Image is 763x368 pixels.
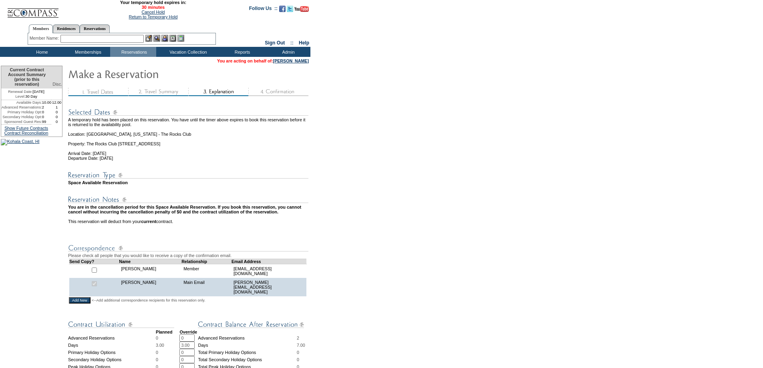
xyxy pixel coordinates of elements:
td: [PERSON_NAME][EMAIL_ADDRESS][DOMAIN_NAME] [232,278,306,296]
img: step2_state3.gif [128,88,188,96]
td: Advanced Reservations [68,334,156,342]
td: Arrival Date: [DATE] [68,146,310,156]
td: Current Contract Account Summary (prior to this reservation) [1,66,51,88]
td: 1 [51,105,62,110]
td: Space Available Reservation [68,180,310,185]
td: Departure Date: [DATE] [68,156,310,161]
td: A temporary hold has been placed on this reservation. You have until the timer above expires to b... [68,117,310,127]
span: Disc. [52,82,62,86]
img: Reservation Notes [68,195,308,205]
img: Reservations [169,35,176,42]
td: Secondary Holiday Opt: [1,115,42,119]
a: Return to Temporary Hold [129,14,178,19]
strong: Planned [156,330,172,334]
td: This reservation will deduct from your contract. [68,219,310,224]
td: Days [68,342,156,349]
td: Primary Holiday Opt: [1,110,42,115]
a: Reservations [80,24,110,33]
span: 0 [297,350,299,355]
td: [PERSON_NAME] [119,278,181,296]
img: Reservation Type [68,170,308,180]
td: Reservations [110,47,156,57]
img: Kohala Coast, HI [1,139,40,145]
img: step4_state1.gif [248,88,308,96]
td: [PERSON_NAME] [119,264,181,278]
td: Name [119,259,181,264]
td: 0 [51,119,62,124]
a: Subscribe to our YouTube Channel [294,8,309,13]
span: 0 [156,350,158,355]
td: Total Primary Holiday Options [198,349,296,356]
span: 7.00 [297,343,305,348]
td: 2 [42,105,52,110]
td: Home [18,47,64,57]
span: 30 minutes [63,5,243,10]
a: Sign Out [265,40,285,46]
td: Email Address [232,259,306,264]
img: step1_state3.gif [68,88,128,96]
a: Contract Reconciliation [4,131,48,135]
td: 10.00 [42,100,52,105]
img: b_calculator.gif [177,35,184,42]
img: step3_state2.gif [188,88,248,96]
a: [PERSON_NAME] [273,58,309,63]
img: Compass Home [7,2,59,18]
span: Renewal Date: [8,89,32,94]
td: Primary Holiday Options [68,349,156,356]
b: current [141,219,156,224]
td: 12.00 [51,100,62,105]
a: Show Future Contracts [4,126,48,131]
img: Make Reservation [68,66,228,82]
td: 30 Day [1,94,51,100]
td: Advanced Reservations [198,334,296,342]
span: Please check all people that you would like to receive a copy of the confirmation email. [68,253,232,258]
img: Impersonate [161,35,168,42]
td: Follow Us :: [249,5,278,14]
td: Property: The Rocks Club [STREET_ADDRESS] [68,137,310,146]
td: Admin [264,47,310,57]
img: Reservation Dates [68,107,308,117]
td: Advanced Reservations: [1,105,42,110]
span: 0 [156,357,158,362]
td: 0 [42,115,52,119]
td: You are in the cancellation period for this Space Available Reservation. If you book this reserva... [68,205,310,214]
td: Available Days: [1,100,42,105]
img: Follow us on Twitter [287,6,293,12]
td: Reports [218,47,264,57]
td: 99 [42,119,52,124]
td: Sponsored Guest Res: [1,119,42,124]
td: Main Email [181,278,232,296]
a: Residences [53,24,80,33]
td: Relationship [181,259,232,264]
td: 0 [42,110,52,115]
td: Vacation Collection [156,47,218,57]
span: 0 [156,336,158,340]
img: b_edit.gif [145,35,152,42]
td: Member [181,264,232,278]
span: 2 [297,336,299,340]
a: Help [299,40,309,46]
span: Level: [15,94,25,99]
td: Location: [GEOGRAPHIC_DATA], [US_STATE] - The Rocks Club [68,127,310,137]
a: Become our fan on Facebook [279,8,286,13]
input: Add New [69,297,91,304]
a: Members [29,24,53,33]
div: Member Name: [30,35,60,42]
span: You are acting on behalf of: [217,58,309,63]
td: Days [198,342,296,349]
img: Become our fan on Facebook [279,6,286,12]
img: Subscribe to our YouTube Channel [294,6,309,12]
td: Memberships [64,47,110,57]
td: Send Copy? [69,259,119,264]
td: [EMAIL_ADDRESS][DOMAIN_NAME] [232,264,306,278]
td: Secondary Holiday Options [68,356,156,363]
img: Contract Balance After Reservation [198,320,304,330]
span: 0 [297,357,299,362]
td: 0 [51,110,62,115]
a: Follow us on Twitter [287,8,293,13]
strong: Override [179,330,197,334]
a: Cancel Hold [141,10,165,14]
td: 0 [51,115,62,119]
img: View [153,35,160,42]
span: <--Add additional correspondence recipients for this reservation only. [92,298,205,303]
